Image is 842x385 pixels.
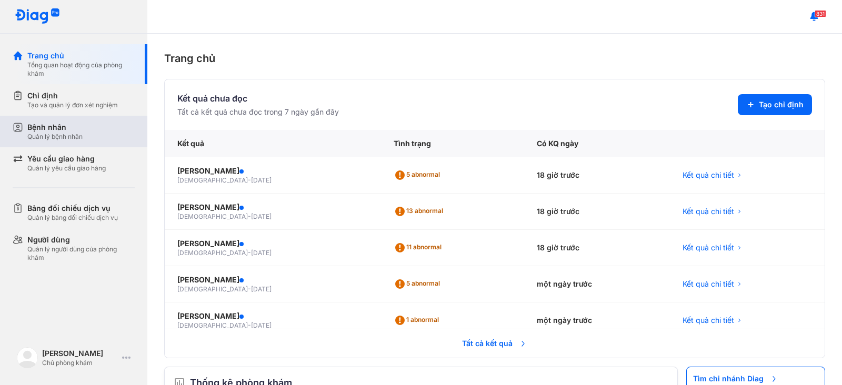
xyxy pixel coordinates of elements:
[248,212,251,220] span: -
[815,10,826,17] span: 831
[15,8,60,25] img: logo
[177,249,248,257] span: [DEMOGRAPHIC_DATA]
[177,212,248,220] span: [DEMOGRAPHIC_DATA]
[27,133,83,141] div: Quản lý bệnh nhân
[524,302,670,339] div: một ngày trước
[524,130,670,157] div: Có KQ ngày
[683,170,734,180] span: Kết quả chi tiết
[381,130,524,157] div: Tình trạng
[683,279,734,289] span: Kết quả chi tiết
[177,275,368,285] div: [PERSON_NAME]
[177,176,248,184] span: [DEMOGRAPHIC_DATA]
[42,348,118,359] div: [PERSON_NAME]
[177,166,368,176] div: [PERSON_NAME]
[456,332,534,355] span: Tất cả kết quả
[683,206,734,217] span: Kết quả chi tiết
[251,212,272,220] span: [DATE]
[177,321,248,329] span: [DEMOGRAPHIC_DATA]
[177,238,368,249] div: [PERSON_NAME]
[248,285,251,293] span: -
[165,130,381,157] div: Kết quả
[27,101,118,109] div: Tạo và quản lý đơn xét nghiệm
[177,107,339,117] div: Tất cả kết quả chưa đọc trong 7 ngày gần đây
[251,285,272,293] span: [DATE]
[164,50,825,66] div: Trang chủ
[27,154,106,164] div: Yêu cầu giao hàng
[251,176,272,184] span: [DATE]
[524,194,670,230] div: 18 giờ trước
[394,276,444,292] div: 5 abnormal
[394,312,443,329] div: 1 abnormal
[251,249,272,257] span: [DATE]
[177,92,339,105] div: Kết quả chưa đọc
[27,235,135,245] div: Người dùng
[27,90,118,101] div: Chỉ định
[27,203,118,214] div: Bảng đối chiếu dịch vụ
[251,321,272,329] span: [DATE]
[42,359,118,367] div: Chủ phòng khám
[759,99,804,110] span: Tạo chỉ định
[27,214,118,222] div: Quản lý bảng đối chiếu dịch vụ
[248,249,251,257] span: -
[394,203,447,220] div: 13 abnormal
[27,50,135,61] div: Trang chủ
[248,176,251,184] span: -
[683,242,734,253] span: Kết quả chi tiết
[177,311,368,321] div: [PERSON_NAME]
[683,315,734,326] span: Kết quả chi tiết
[394,167,444,184] div: 5 abnormal
[177,202,368,212] div: [PERSON_NAME]
[17,347,38,368] img: logo
[524,230,670,266] div: 18 giờ trước
[27,245,135,262] div: Quản lý người dùng của phòng khám
[177,285,248,293] span: [DEMOGRAPHIC_DATA]
[394,239,446,256] div: 11 abnormal
[738,94,812,115] button: Tạo chỉ định
[524,157,670,194] div: 18 giờ trước
[524,266,670,302] div: một ngày trước
[27,61,135,78] div: Tổng quan hoạt động của phòng khám
[27,122,83,133] div: Bệnh nhân
[27,164,106,173] div: Quản lý yêu cầu giao hàng
[248,321,251,329] span: -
